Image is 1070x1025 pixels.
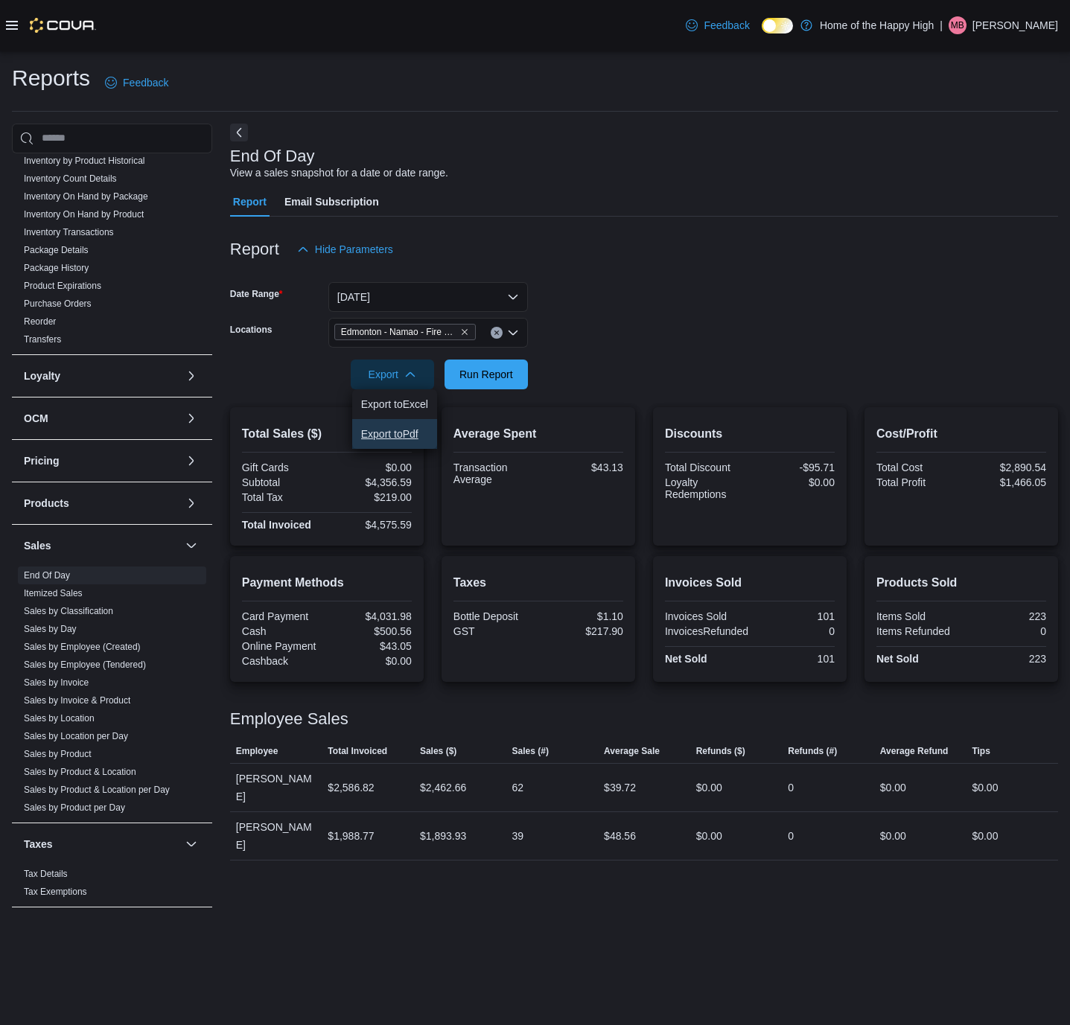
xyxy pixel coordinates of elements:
a: Package Details [24,245,89,255]
div: $0.00 [696,827,722,845]
button: Next [230,124,248,141]
button: OCM [182,409,200,427]
div: GST [453,625,535,637]
div: Total Cost [876,462,958,473]
div: Total Discount [665,462,747,473]
div: Total Tax [242,491,324,503]
h3: Report [230,240,279,258]
a: Reorder [24,316,56,327]
strong: Total Invoiced [242,519,311,531]
h1: Reports [12,63,90,93]
h3: End Of Day [230,147,315,165]
div: Total Profit [876,476,958,488]
span: Inventory by Product Historical [24,155,145,167]
a: Inventory On Hand by Package [24,191,148,202]
p: | [940,16,943,34]
span: Export to Pdf [361,428,428,440]
span: Sales by Day [24,623,77,635]
span: Refunds (#) [788,745,837,757]
div: $43.05 [330,640,412,652]
span: Product Expirations [24,280,101,292]
button: Open list of options [507,327,519,339]
div: Card Payment [242,610,324,622]
span: Sales by Invoice & Product [24,694,130,706]
span: MB [951,16,964,34]
span: Refunds ($) [696,745,745,757]
div: $219.00 [330,491,412,503]
button: Loyalty [182,367,200,385]
button: Products [24,496,179,511]
div: Items Refunded [876,625,958,637]
a: Sales by Location [24,713,95,724]
span: Sales by Product per Day [24,802,125,814]
h2: Total Sales ($) [242,425,412,443]
div: Bottle Deposit [453,610,535,622]
span: Sales ($) [420,745,456,757]
span: Feedback [123,75,168,90]
a: Sales by Day [24,624,77,634]
span: Hide Parameters [315,242,393,257]
a: Feedback [680,10,755,40]
a: Tax Details [24,869,68,879]
a: Feedback [99,68,174,98]
div: [PERSON_NAME] [230,812,322,860]
h2: Average Spent [453,425,623,443]
div: Subtotal [242,476,324,488]
a: Itemized Sales [24,588,83,598]
div: -$95.71 [753,462,835,473]
div: InvoicesRefunded [665,625,748,637]
button: Loyalty [24,368,179,383]
div: $39.72 [604,779,636,796]
div: $2,462.66 [420,779,466,796]
span: Tax Exemptions [24,886,87,898]
h3: Taxes [24,837,53,852]
button: Remove Edmonton - Namao - Fire & Flower from selection in this group [460,328,469,336]
a: End Of Day [24,570,70,581]
h2: Taxes [453,574,623,592]
button: Taxes [182,835,200,853]
div: Loyalty Redemptions [665,476,747,500]
div: 0 [788,779,794,796]
div: 0 [964,625,1046,637]
span: Export to Excel [361,398,428,410]
div: Items Sold [876,610,958,622]
span: Inventory On Hand by Package [24,191,148,202]
div: Cashback [242,655,324,667]
span: Itemized Sales [24,587,83,599]
div: $48.56 [604,827,636,845]
button: Pricing [182,452,200,470]
span: Feedback [704,18,749,33]
div: $2,890.54 [964,462,1046,473]
label: Locations [230,324,273,336]
div: 223 [964,653,1046,665]
div: $0.00 [753,476,835,488]
div: 0 [754,625,835,637]
a: Purchase Orders [24,298,92,309]
h3: Products [24,496,69,511]
span: Inventory Count Details [24,173,117,185]
a: Sales by Product & Location [24,767,136,777]
h3: Loyalty [24,368,60,383]
a: Sales by Product per Day [24,802,125,813]
span: Employee [236,745,278,757]
button: Export toExcel [352,389,437,419]
div: Cash [242,625,324,637]
div: Online Payment [242,640,324,652]
span: Inventory On Hand by Product [24,208,144,220]
span: Average Sale [604,745,660,757]
span: Sales by Product [24,748,92,760]
h2: Products Sold [876,574,1046,592]
span: Email Subscription [284,187,379,217]
a: Sales by Employee (Tendered) [24,660,146,670]
button: Products [182,494,200,512]
a: Product Expirations [24,281,101,291]
span: Sales (#) [512,745,549,757]
a: Inventory by Product Historical [24,156,145,166]
div: $0.00 [880,779,906,796]
div: 101 [753,653,835,665]
div: $1,466.05 [964,476,1046,488]
span: Sales by Employee (Tendered) [24,659,146,671]
span: Sales by Classification [24,605,113,617]
img: Cova [30,18,96,33]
